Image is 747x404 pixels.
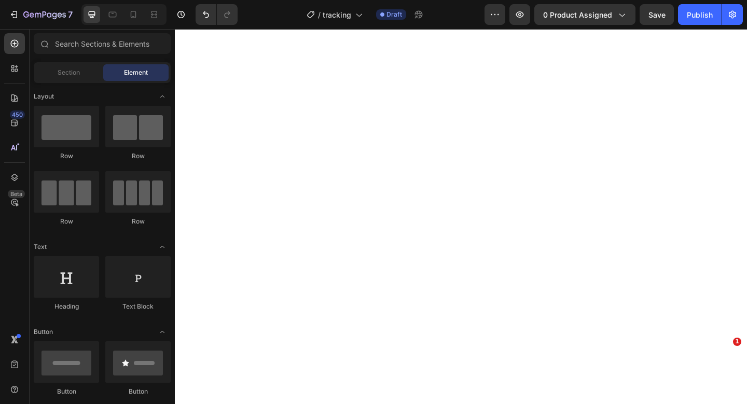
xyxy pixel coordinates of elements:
[733,338,741,346] span: 1
[534,4,635,25] button: 0 product assigned
[687,9,713,20] div: Publish
[34,92,54,101] span: Layout
[4,4,77,25] button: 7
[196,4,238,25] div: Undo/Redo
[543,9,612,20] span: 0 product assigned
[34,151,99,161] div: Row
[105,151,171,161] div: Row
[34,302,99,311] div: Heading
[8,190,25,198] div: Beta
[34,217,99,226] div: Row
[68,8,73,21] p: 7
[105,217,171,226] div: Row
[124,68,148,77] span: Element
[58,68,80,77] span: Section
[318,9,321,20] span: /
[154,88,171,105] span: Toggle open
[712,353,737,378] iframe: Intercom live chat
[34,327,53,337] span: Button
[175,29,747,404] iframe: Design area
[34,242,47,252] span: Text
[678,4,722,25] button: Publish
[154,239,171,255] span: Toggle open
[386,10,402,19] span: Draft
[34,387,99,396] div: Button
[10,110,25,119] div: 450
[105,302,171,311] div: Text Block
[640,4,674,25] button: Save
[154,324,171,340] span: Toggle open
[105,387,171,396] div: Button
[323,9,351,20] span: tracking
[34,33,171,54] input: Search Sections & Elements
[648,10,666,19] span: Save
